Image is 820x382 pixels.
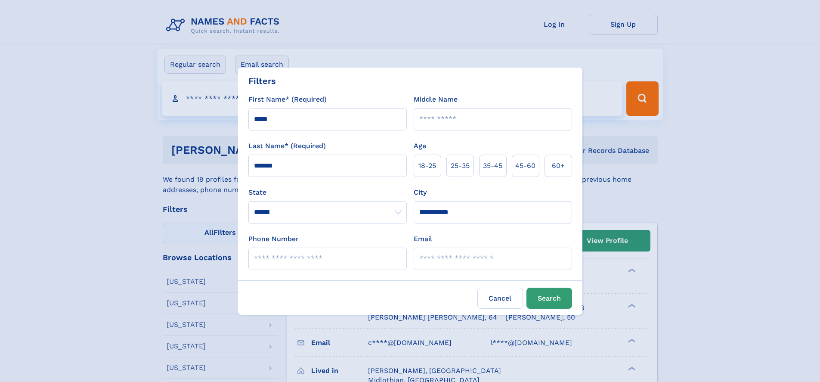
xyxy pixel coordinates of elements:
span: 60+ [552,161,565,171]
label: City [414,187,427,198]
label: Phone Number [248,234,299,244]
label: Last Name* (Required) [248,141,326,151]
span: 45‑60 [515,161,535,171]
span: 25‑35 [451,161,470,171]
label: State [248,187,407,198]
span: 18‑25 [418,161,436,171]
label: Age [414,141,426,151]
label: Email [414,234,432,244]
label: Middle Name [414,94,458,105]
div: Filters [248,75,276,87]
button: Search [526,288,572,309]
span: 35‑45 [483,161,502,171]
label: First Name* (Required) [248,94,327,105]
label: Cancel [477,288,523,309]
